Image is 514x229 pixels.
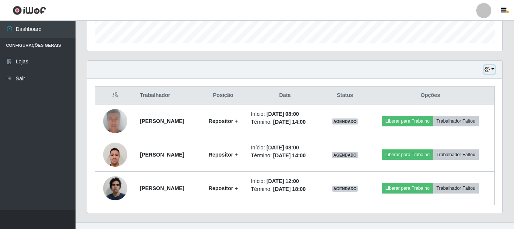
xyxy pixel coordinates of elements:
[433,183,479,194] button: Trabalhador Faltou
[332,152,358,158] span: AGENDADO
[140,118,184,124] strong: [PERSON_NAME]
[251,144,319,152] li: Início:
[251,185,319,193] li: Término:
[251,110,319,118] li: Início:
[332,186,358,192] span: AGENDADO
[266,144,299,151] time: [DATE] 08:00
[332,118,358,124] span: AGENDADO
[103,138,127,171] img: 1749045235898.jpeg
[140,152,184,158] strong: [PERSON_NAME]
[208,152,238,158] strong: Repositor +
[382,116,433,126] button: Liberar para Trabalho
[273,152,306,158] time: [DATE] 14:00
[103,172,127,204] img: 1757111675194.jpeg
[433,149,479,160] button: Trabalhador Faltou
[136,87,200,105] th: Trabalhador
[200,87,247,105] th: Posição
[382,183,433,194] button: Liberar para Trabalho
[12,6,46,15] img: CoreUI Logo
[324,87,366,105] th: Status
[273,119,306,125] time: [DATE] 14:00
[366,87,494,105] th: Opções
[208,185,238,191] strong: Repositor +
[273,186,306,192] time: [DATE] 18:00
[382,149,433,160] button: Liberar para Trabalho
[433,116,479,126] button: Trabalhador Faltou
[246,87,324,105] th: Data
[251,152,319,160] li: Término:
[208,118,238,124] strong: Repositor +
[251,118,319,126] li: Término:
[140,185,184,191] strong: [PERSON_NAME]
[266,111,299,117] time: [DATE] 08:00
[103,96,127,146] img: 1748706192585.jpeg
[266,178,299,184] time: [DATE] 12:00
[251,177,319,185] li: Início:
